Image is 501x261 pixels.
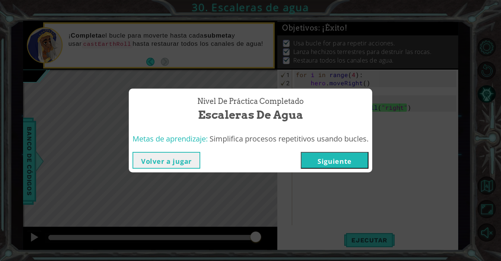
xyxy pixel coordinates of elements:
span: Simplifica procesos repetitivos usando bucles. [210,134,368,144]
button: Siguiente [301,152,368,169]
span: Escaleras de agua [198,107,303,123]
span: Metas de aprendizaje: [133,134,208,144]
span: Nivel de práctica Completado [197,96,304,107]
button: Volver a jugar [133,152,200,169]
